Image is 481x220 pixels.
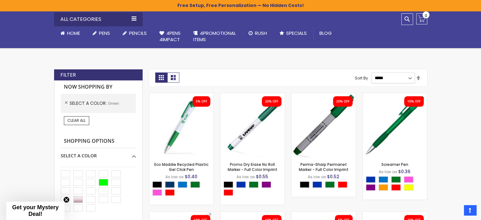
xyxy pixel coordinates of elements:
span: Green [108,101,119,106]
div: Black [300,181,309,188]
a: Clear All [64,116,89,125]
span: $0.55 [256,173,268,180]
div: Green [325,181,335,188]
a: Pencils [116,26,153,40]
a: CG Pen-Green [292,211,356,217]
div: 10% OFF [407,99,421,104]
div: Blue [312,181,322,188]
strong: Now Shopping by [61,80,136,94]
div: Blue Light [178,181,187,188]
span: As low as [165,174,184,179]
a: Eco Maddie Recycled Plastic Gel Click Pen-Green [149,93,213,98]
span: Pencils [129,30,147,36]
span: $0.52 [327,173,339,180]
div: 5% OFF [196,99,207,104]
div: 20% OFF [336,99,349,104]
div: Red [165,189,175,196]
div: Red [224,189,233,196]
a: 4Pens4impact [153,26,187,47]
span: Blog [319,30,332,36]
a: Promo Dry Erase No Roll Marker - Full Color Imprint [228,162,277,172]
strong: Filter [60,72,76,79]
span: As low as [379,169,397,174]
span: $0.40 [185,173,197,180]
div: Green [190,181,200,188]
a: Home [54,26,86,40]
span: Get your Mystery Deal! [12,204,59,217]
div: Select A Color [224,181,285,197]
span: Select A Color [70,100,108,106]
a: Screamer Pen [381,162,408,167]
a: 0 [416,13,427,24]
strong: Grid [155,72,167,83]
span: 4PROMOTIONAL ITEMS [193,30,236,43]
div: Get your Mystery Deal!Close teaser [6,202,65,220]
div: Select A Color [300,181,350,189]
a: Eco Maddie Recycled Plastic Gel Click Pen [154,162,208,172]
div: Select A Color [61,148,136,159]
div: Black [224,181,233,188]
span: Clear All [67,118,86,123]
div: Red [338,181,347,188]
span: As low as [237,174,255,179]
div: All Categories [54,12,143,26]
a: Bold Gripped Slimster-Green [220,211,285,217]
a: Promo Dry Erase No Roll Marker - Full Color Imprint-Green [220,93,285,98]
strong: Shopping Options [61,135,136,148]
span: Pens [99,30,110,36]
div: Blue [236,181,246,188]
div: Green [249,181,258,188]
a: Perma-Sharp Permanet Marker - Full Color Imprint [299,162,348,172]
img: Eco Maddie Recycled Plastic Gel Click Pen-Green [149,93,213,157]
span: 0 [425,13,427,19]
a: Perma-Sharp Permanet Marker - Full Color Imprint-Green [292,93,356,98]
a: Rush [242,26,273,40]
label: Sort By [355,75,368,80]
div: 20% OFF [265,99,278,104]
a: Specials [273,26,313,40]
span: $0.36 [398,168,410,175]
button: Close teaser [63,197,70,203]
img: Promo Dry Erase No Roll Marker - Full Color Imprint-Green [220,93,285,157]
div: Purple [262,181,271,188]
a: Blog [313,26,338,40]
a: 4PROMOTIONALITEMS [187,26,242,47]
a: Screamer-Green [363,93,427,98]
span: Specials [286,30,307,36]
img: Perma-Sharp Permanet Marker - Full Color Imprint-Green [292,93,356,157]
div: Pink [152,189,162,196]
img: Screamer-Green [363,93,427,157]
a: Basset II Klick Pen-Green [149,211,213,217]
span: Rush [255,30,267,36]
div: Navy Blue [165,181,175,188]
span: 4Pens 4impact [159,30,181,43]
div: Black [152,181,162,188]
span: As low as [308,174,326,179]
a: Pens [86,26,116,40]
span: Home [67,30,80,36]
div: Select A Color [152,181,213,197]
